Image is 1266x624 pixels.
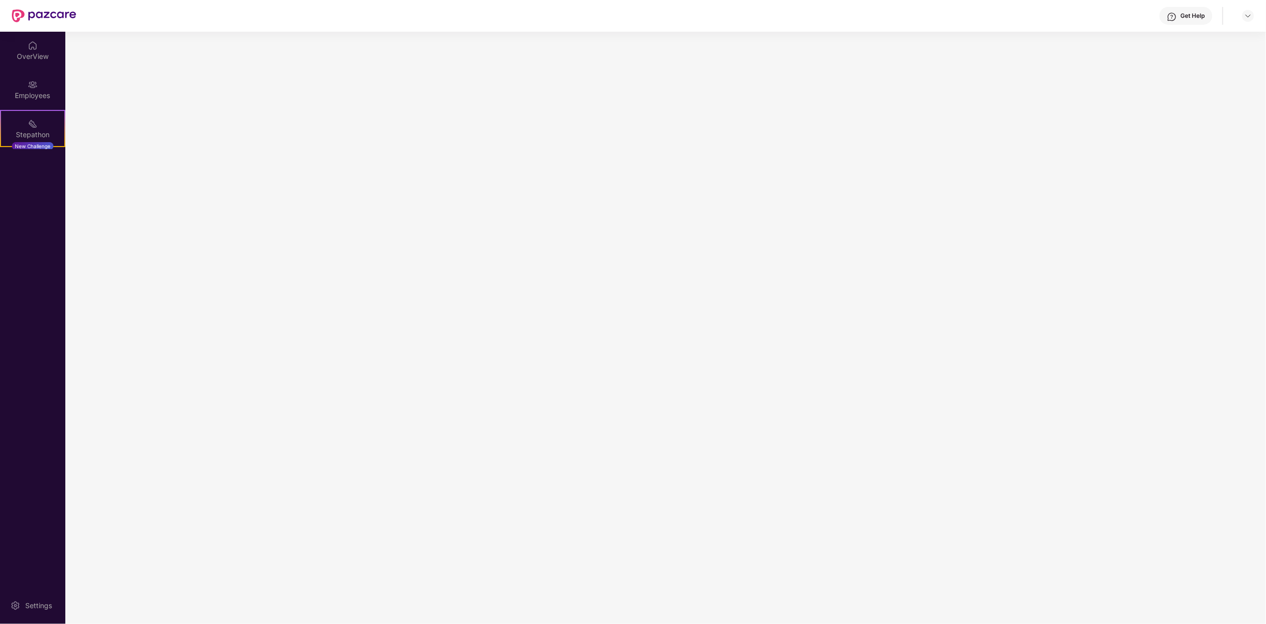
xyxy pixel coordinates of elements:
[1,130,64,140] div: Stepathon
[10,601,20,611] img: svg+xml;base64,PHN2ZyBpZD0iU2V0dGluZy0yMHgyMCIgeG1sbnM9Imh0dHA6Ly93d3cudzMub3JnLzIwMDAvc3ZnIiB3aW...
[1244,12,1252,20] img: svg+xml;base64,PHN2ZyBpZD0iRHJvcGRvd24tMzJ4MzIiIHhtbG5zPSJodHRwOi8vd3d3LnczLm9yZy8yMDAwL3N2ZyIgd2...
[1167,12,1177,22] img: svg+xml;base64,PHN2ZyBpZD0iSGVscC0zMngzMiIgeG1sbnM9Imh0dHA6Ly93d3cudzMub3JnLzIwMDAvc3ZnIiB3aWR0aD...
[12,142,53,150] div: New Challenge
[22,601,55,611] div: Settings
[28,80,38,90] img: svg+xml;base64,PHN2ZyBpZD0iRW1wbG95ZWVzIiB4bWxucz0iaHR0cDovL3d3dy53My5vcmcvMjAwMC9zdmciIHdpZHRoPS...
[28,119,38,129] img: svg+xml;base64,PHN2ZyB4bWxucz0iaHR0cDovL3d3dy53My5vcmcvMjAwMC9zdmciIHdpZHRoPSIyMSIgaGVpZ2h0PSIyMC...
[12,9,76,22] img: New Pazcare Logo
[1181,12,1205,20] div: Get Help
[28,41,38,51] img: svg+xml;base64,PHN2ZyBpZD0iSG9tZSIgeG1sbnM9Imh0dHA6Ly93d3cudzMub3JnLzIwMDAvc3ZnIiB3aWR0aD0iMjAiIG...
